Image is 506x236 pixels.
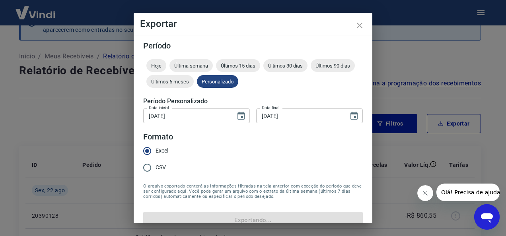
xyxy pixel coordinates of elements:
[436,184,500,201] iframe: Mensagem da empresa
[311,63,355,69] span: Últimos 90 dias
[417,185,433,201] iframe: Fechar mensagem
[146,75,194,88] div: Últimos 6 meses
[346,108,362,124] button: Choose date, selected date is 22 de ago de 2025
[146,59,166,72] div: Hoje
[143,97,363,105] h5: Período Personalizado
[350,16,369,35] button: close
[197,79,238,85] span: Personalizado
[263,63,307,69] span: Últimos 30 dias
[156,147,168,155] span: Excel
[169,59,213,72] div: Última semana
[233,108,249,124] button: Choose date, selected date is 20 de ago de 2025
[146,63,166,69] span: Hoje
[311,59,355,72] div: Últimos 90 dias
[146,79,194,85] span: Últimos 6 meses
[216,59,260,72] div: Últimos 15 dias
[263,59,307,72] div: Últimos 30 dias
[156,163,166,172] span: CSV
[256,108,343,123] input: DD/MM/YYYY
[143,184,363,199] span: O arquivo exportado conterá as informações filtradas na tela anterior com exceção do período que ...
[474,204,500,230] iframe: Botão para abrir a janela de mensagens
[169,63,213,69] span: Última semana
[143,108,230,123] input: DD/MM/YYYY
[197,75,238,88] div: Personalizado
[149,105,169,111] label: Data inicial
[143,42,363,50] h5: Período
[140,19,366,29] h4: Exportar
[143,131,173,143] legend: Formato
[216,63,260,69] span: Últimos 15 dias
[5,6,67,12] span: Olá! Precisa de ajuda?
[262,105,280,111] label: Data final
